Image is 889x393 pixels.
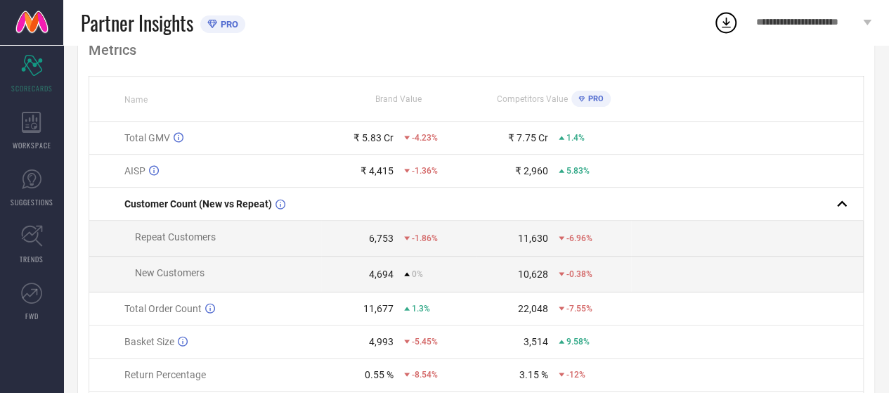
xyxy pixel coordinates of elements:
div: 3.15 % [519,369,548,380]
div: ₹ 2,960 [515,165,548,176]
span: Total Order Count [124,303,202,314]
span: PRO [217,19,238,30]
div: 11,677 [363,303,394,314]
span: -5.45% [412,337,438,347]
div: Metrics [89,41,864,58]
span: SCORECARDS [11,83,53,94]
span: New Customers [135,267,205,278]
span: 1.3% [412,304,430,314]
span: -7.55% [566,304,592,314]
div: 0.55 % [365,369,394,380]
div: ₹ 4,415 [361,165,394,176]
span: Repeat Customers [135,231,216,243]
span: Competitors Value [497,94,568,104]
span: -1.36% [412,166,438,176]
div: Open download list [713,10,739,35]
div: 10,628 [518,269,548,280]
span: Name [124,95,148,105]
div: ₹ 5.83 Cr [353,132,394,143]
span: Customer Count (New vs Repeat) [124,198,272,210]
span: -0.38% [566,269,592,279]
div: 3,514 [524,336,548,347]
span: Basket Size [124,336,174,347]
span: TRENDS [20,254,44,264]
div: 11,630 [518,233,548,244]
span: -12% [566,370,585,380]
span: FWD [25,311,39,321]
span: -1.86% [412,233,438,243]
span: Partner Insights [81,8,193,37]
span: -6.96% [566,233,592,243]
span: AISP [124,165,145,176]
span: 0% [412,269,423,279]
span: Return Percentage [124,369,206,380]
span: -4.23% [412,133,438,143]
span: WORKSPACE [13,140,51,150]
span: PRO [585,94,604,103]
span: 1.4% [566,133,585,143]
span: SUGGESTIONS [11,197,53,207]
span: -8.54% [412,370,438,380]
span: 5.83% [566,166,590,176]
span: 9.58% [566,337,590,347]
span: Brand Value [375,94,422,104]
span: Total GMV [124,132,170,143]
div: 4,694 [369,269,394,280]
div: 22,048 [518,303,548,314]
div: ₹ 7.75 Cr [508,132,548,143]
div: 6,753 [369,233,394,244]
div: 4,993 [369,336,394,347]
